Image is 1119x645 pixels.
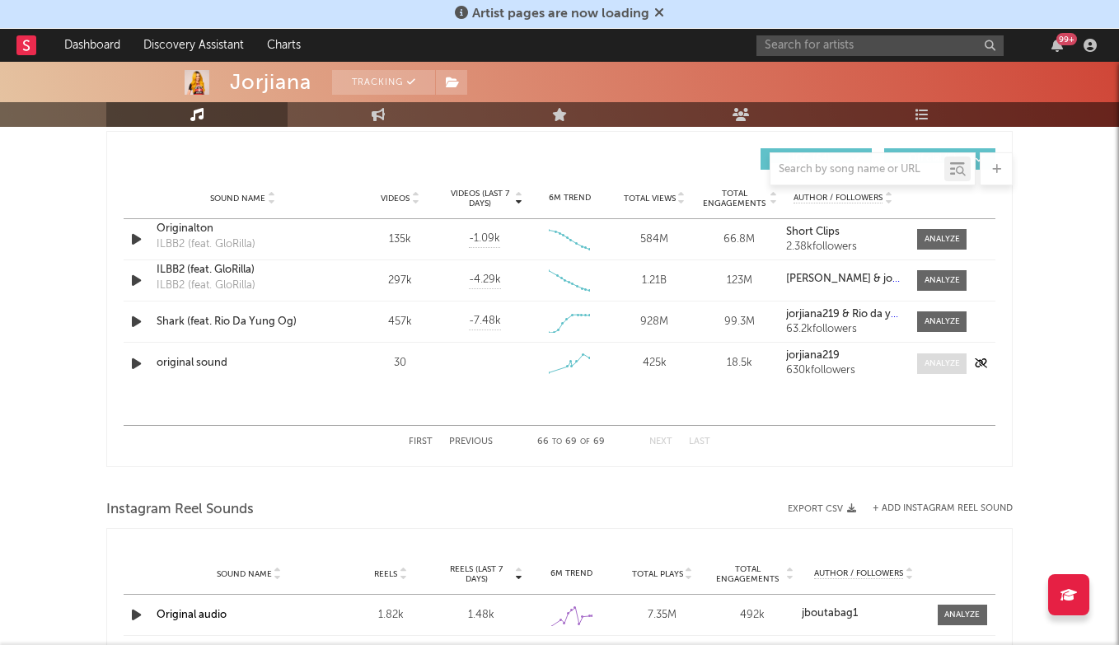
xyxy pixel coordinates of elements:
span: Author / Followers [814,568,903,579]
div: 99 + [1056,33,1077,45]
button: Tracking [332,70,435,95]
div: 6M Trend [531,568,613,580]
span: Instagram Reel Sounds [106,500,254,520]
span: of [580,438,590,446]
div: 6M Trend [531,192,608,204]
button: Previous [449,437,493,446]
button: Export CSV [788,504,856,514]
button: + Add Instagram Reel Sound [873,504,1013,513]
div: 18.5k [701,355,778,372]
a: jorjiana219 & Rio da yung OG [786,309,901,320]
button: Next [649,437,672,446]
a: Discovery Assistant [132,29,255,62]
strong: Short Clips [786,227,840,237]
div: 30 [362,355,438,372]
span: Sound Name [210,194,265,203]
div: 63.2k followers [786,324,901,335]
input: Search by song name or URL [770,163,944,176]
span: Videos [381,194,410,203]
span: Dismiss [654,7,664,21]
span: Reels [374,569,397,579]
div: Jorjiana [230,70,311,95]
a: Originalton [157,221,329,237]
div: 99.3M [701,314,778,330]
div: 1.82k [349,607,432,624]
a: ILBB2 (feat. GloRilla) [157,262,329,278]
div: 66 69 69 [526,432,616,452]
span: -7.48k [469,313,501,330]
span: Reels (last 7 days) [440,564,513,584]
div: 135k [362,231,438,248]
span: -1.09k [469,231,500,247]
div: 1.21B [616,273,693,289]
span: Total Views [624,194,676,203]
strong: jorjiana219 [786,350,840,361]
span: Artist pages are now loading [472,7,649,21]
div: 457k [362,314,438,330]
a: [PERSON_NAME] & jorjiana219 [786,273,901,285]
div: 928M [616,314,693,330]
a: jorjiana219 [786,350,901,362]
div: + Add Instagram Reel Sound [856,504,1013,513]
button: 99+ [1051,39,1063,52]
button: First [409,437,433,446]
span: -4.29k [469,272,501,288]
span: Author / Followers [794,193,883,203]
div: 425k [616,355,693,372]
a: Charts [255,29,312,62]
button: Last [689,437,710,446]
div: 1.48k [440,607,522,624]
div: 2.38k followers [786,241,901,253]
span: Total Plays [632,569,683,579]
div: 7.35M [621,607,704,624]
a: Dashboard [53,29,132,62]
div: 66.8M [701,231,778,248]
input: Search for artists [756,35,1004,56]
div: 584M [616,231,693,248]
a: Short Clips [786,227,901,238]
span: Videos (last 7 days) [447,189,513,208]
span: Sound Name [217,569,272,579]
button: UGC(64) [761,148,872,170]
a: original sound [157,355,329,372]
div: ILBB2 (feat. GloRilla) [157,236,255,253]
a: Shark (feat. Rio Da Yung Og) [157,314,329,330]
span: Total Engagements [712,564,784,584]
div: 492k [712,607,794,624]
div: 630k followers [786,365,901,376]
div: 123M [701,273,778,289]
a: Original audio [157,610,227,620]
strong: jorjiana219 & Rio da yung OG [786,309,930,320]
button: Official(5) [884,148,995,170]
span: to [552,438,562,446]
a: jboutabag1 [802,608,925,619]
div: ILBB2 (feat. GloRilla) [157,278,255,294]
strong: jboutabag1 [802,608,858,619]
strong: [PERSON_NAME] & jorjiana219 [786,273,937,284]
div: 297k [362,273,438,289]
span: Total Engagements [701,189,768,208]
